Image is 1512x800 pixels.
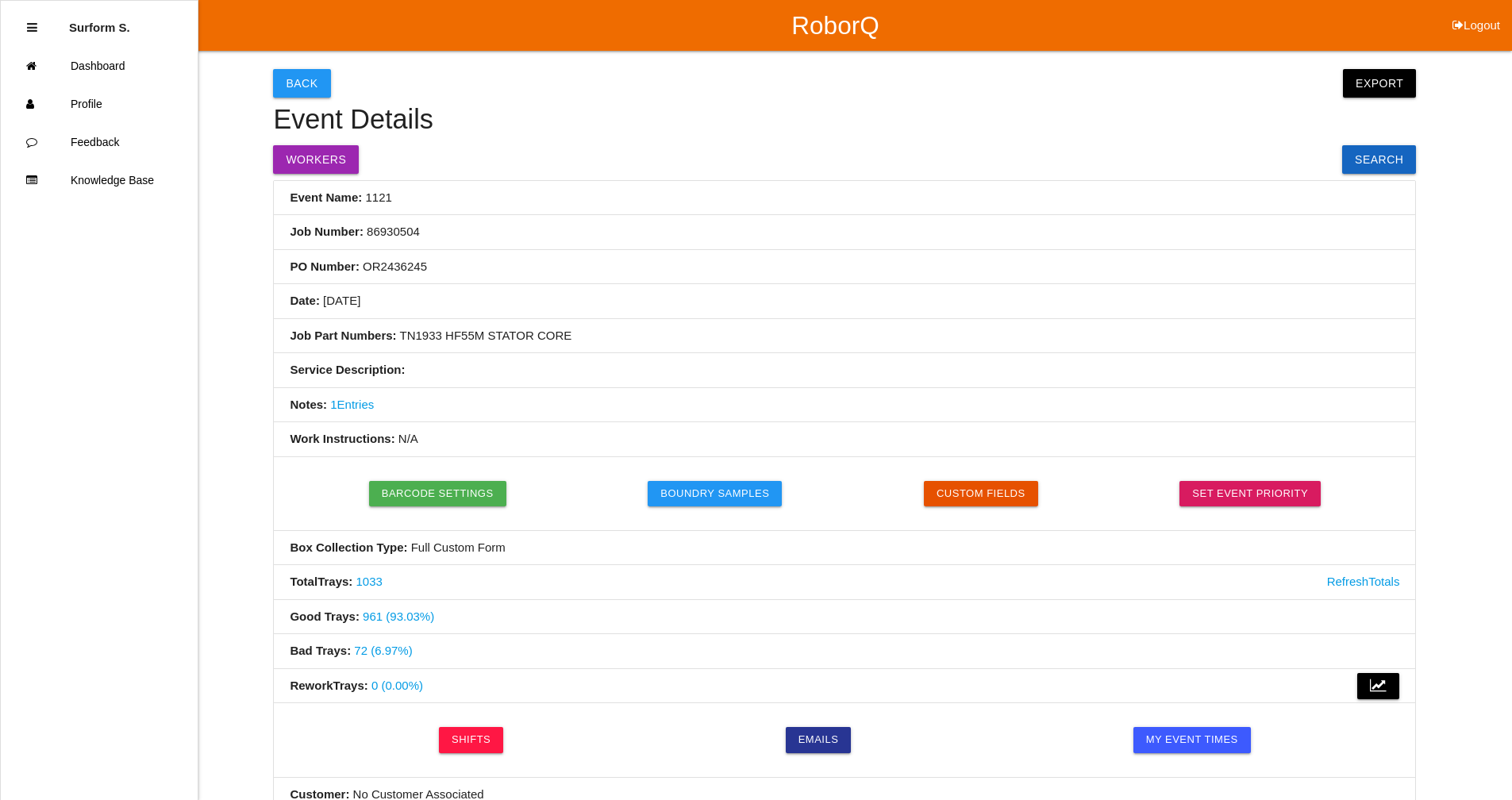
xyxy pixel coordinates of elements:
a: 72 (6.97%) [354,644,412,657]
div: Close [27,9,37,47]
button: Custom Fields [924,481,1038,506]
b: Box Collection Type: [290,540,407,554]
button: Workers [273,145,359,174]
li: OR2436245 [274,250,1415,285]
p: Surform Scheduler surform Scheduler [69,9,130,34]
li: 86930504 [274,215,1415,250]
h4: Event Details [273,105,1416,135]
a: 0 (0.00%) [371,679,423,692]
b: Total Trays : [290,575,352,588]
li: 1121 [274,181,1415,216]
a: Shifts [439,727,503,752]
a: Profile [1,85,198,123]
li: N/A [274,422,1415,457]
b: Date: [290,294,320,307]
b: PO Number: [290,260,360,273]
a: Knowledge Base [1,161,198,199]
b: Work Instructions: [290,432,394,445]
b: Good Trays : [290,610,360,623]
b: Bad Trays : [290,644,351,657]
a: 961 (93.03%) [363,610,434,623]
li: [DATE] [274,284,1415,319]
li: TN1933 HF55M STATOR CORE [274,319,1415,354]
a: Emails [786,727,852,752]
a: 1033 [356,575,383,588]
button: Export [1343,69,1416,98]
b: Notes: [290,398,327,411]
b: Event Name: [290,190,362,204]
a: Dashboard [1,47,198,85]
a: Refresh Totals [1327,573,1400,591]
b: Job Number: [290,225,364,238]
b: Job Part Numbers: [290,329,396,342]
button: Barcode Settings [369,481,506,506]
li: Full Custom Form [274,531,1415,566]
a: Search [1342,145,1416,174]
button: Boundry Samples [648,481,782,506]
a: My Event Times [1133,727,1251,752]
a: 1Entries [330,398,374,411]
a: Set Event Priority [1179,481,1321,506]
button: Back [273,69,330,98]
b: Rework Trays : [290,679,367,692]
b: Service Description: [290,363,405,376]
a: Feedback [1,123,198,161]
